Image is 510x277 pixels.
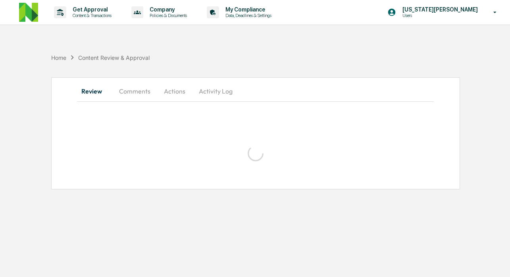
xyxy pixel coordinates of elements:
button: Actions [157,82,192,101]
p: Get Approval [66,6,115,13]
p: My Compliance [219,6,275,13]
button: Activity Log [192,82,239,101]
p: [US_STATE][PERSON_NAME] [396,6,482,13]
button: Comments [113,82,157,101]
p: Policies & Documents [143,13,191,18]
p: Users [396,13,474,18]
div: Content Review & Approval [78,54,150,61]
div: Home [51,54,66,61]
p: Company [143,6,191,13]
button: Review [77,82,113,101]
img: logo [19,3,38,22]
p: Content & Transactions [66,13,115,18]
div: secondary tabs example [77,82,434,101]
p: Data, Deadlines & Settings [219,13,275,18]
